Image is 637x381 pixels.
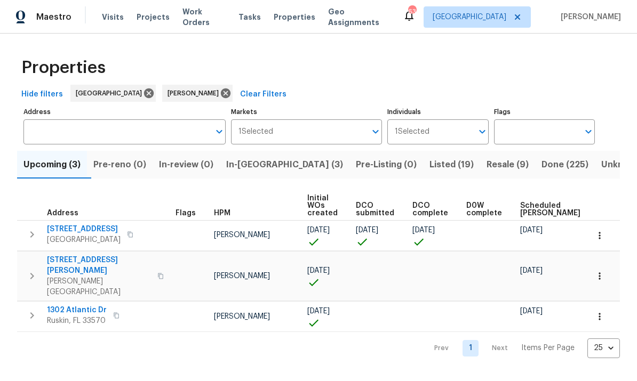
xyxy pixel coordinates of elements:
[429,157,474,172] span: Listed (19)
[520,267,543,274] span: [DATE]
[47,209,78,217] span: Address
[47,234,121,245] span: [GEOGRAPHIC_DATA]
[214,209,230,217] span: HPM
[21,88,63,101] span: Hide filters
[23,157,81,172] span: Upcoming (3)
[214,272,270,280] span: [PERSON_NAME]
[581,124,596,139] button: Open
[395,127,429,136] span: 1 Selected
[274,12,315,22] span: Properties
[21,62,106,73] span: Properties
[240,88,286,101] span: Clear Filters
[47,276,151,297] span: [PERSON_NAME][GEOGRAPHIC_DATA]
[47,224,121,234] span: [STREET_ADDRESS]
[487,157,529,172] span: Resale (9)
[368,124,383,139] button: Open
[70,85,156,102] div: [GEOGRAPHIC_DATA]
[520,202,580,217] span: Scheduled [PERSON_NAME]
[494,109,595,115] label: Flags
[433,12,506,22] span: [GEOGRAPHIC_DATA]
[168,88,223,99] span: [PERSON_NAME]
[212,124,227,139] button: Open
[214,231,270,239] span: [PERSON_NAME]
[520,307,543,315] span: [DATE]
[159,157,213,172] span: In-review (0)
[214,313,270,320] span: [PERSON_NAME]
[17,85,67,104] button: Hide filters
[408,6,416,17] div: 63
[356,157,417,172] span: Pre-Listing (0)
[542,157,588,172] span: Done (225)
[307,226,330,234] span: [DATE]
[307,194,338,217] span: Initial WOs created
[238,13,261,21] span: Tasks
[162,85,233,102] div: [PERSON_NAME]
[36,12,71,22] span: Maestro
[23,109,226,115] label: Address
[475,124,490,139] button: Open
[466,202,502,217] span: D0W complete
[226,157,343,172] span: In-[GEOGRAPHIC_DATA] (3)
[328,6,390,28] span: Geo Assignments
[556,12,621,22] span: [PERSON_NAME]
[412,202,448,217] span: DCO complete
[102,12,124,22] span: Visits
[182,6,226,28] span: Work Orders
[521,343,575,353] p: Items Per Page
[587,334,620,362] div: 25
[424,338,620,358] nav: Pagination Navigation
[307,307,330,315] span: [DATE]
[387,109,488,115] label: Individuals
[137,12,170,22] span: Projects
[238,127,273,136] span: 1 Selected
[463,340,479,356] a: Goto page 1
[412,226,435,234] span: [DATE]
[307,267,330,274] span: [DATE]
[520,226,543,234] span: [DATE]
[231,109,383,115] label: Markets
[236,85,291,104] button: Clear Filters
[47,255,151,276] span: [STREET_ADDRESS][PERSON_NAME]
[47,315,107,326] span: Ruskin, FL 33570
[176,209,196,217] span: Flags
[356,226,378,234] span: [DATE]
[93,157,146,172] span: Pre-reno (0)
[47,305,107,315] span: 1302 Atlantic Dr
[76,88,146,99] span: [GEOGRAPHIC_DATA]
[356,202,394,217] span: DCO submitted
